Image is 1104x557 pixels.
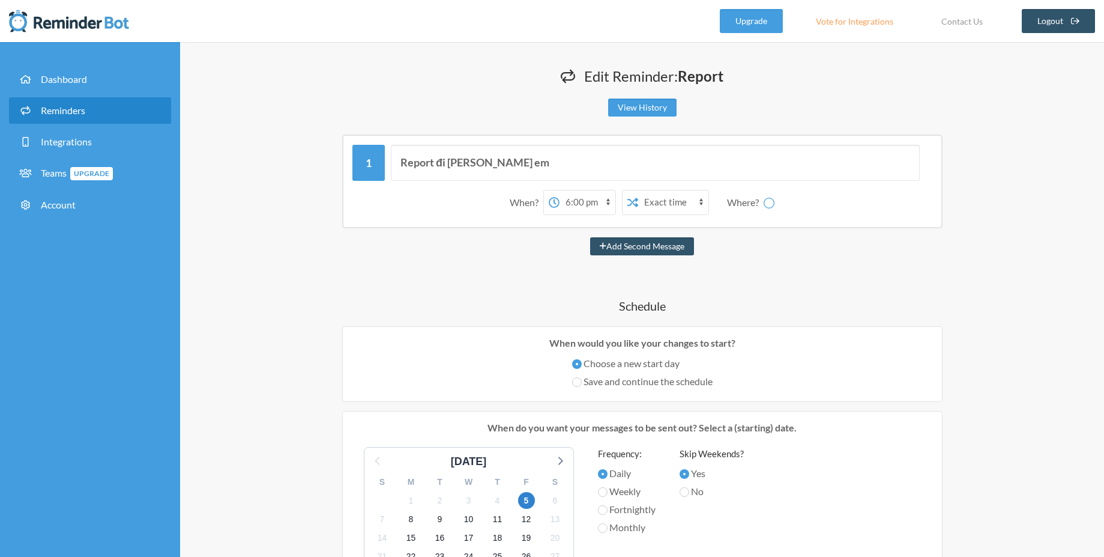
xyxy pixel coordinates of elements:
input: Weekly [598,487,608,497]
span: Monday, October 13, 2025 [547,511,564,528]
span: Integrations [41,136,92,147]
span: Friday, October 10, 2025 [460,511,477,528]
span: Thursday, October 16, 2025 [432,530,448,547]
div: T [483,473,512,492]
a: Dashboard [9,66,171,93]
span: Friday, October 3, 2025 [460,492,477,509]
h4: Schedule [282,297,1003,314]
div: Where? [727,190,764,215]
span: Thursday, October 2, 2025 [432,492,448,509]
span: Sunday, October 12, 2025 [518,511,535,528]
span: Wednesday, October 8, 2025 [403,511,420,528]
div: T [426,473,454,492]
a: Vote for Integrations [801,9,908,33]
label: Fortnightly [598,502,656,517]
span: Monday, October 6, 2025 [547,492,564,509]
span: Wednesday, October 1, 2025 [403,492,420,509]
label: Weekly [598,484,656,499]
input: Choose a new start day [572,359,582,369]
a: Integrations [9,129,171,155]
img: Reminder Bot [9,9,129,33]
span: Edit Reminder: [584,67,723,85]
span: Thursday, October 9, 2025 [432,511,448,528]
span: Saturday, October 18, 2025 [489,530,506,547]
input: Monthly [598,523,608,533]
div: F [512,473,541,492]
span: Wednesday, October 15, 2025 [403,530,420,547]
span: Tuesday, October 14, 2025 [374,530,391,547]
a: Reminders [9,97,171,124]
label: Yes [680,466,744,481]
div: [DATE] [446,454,492,470]
button: Add Second Message [590,237,694,255]
span: Sunday, October 19, 2025 [518,530,535,547]
span: Account [41,199,76,210]
div: S [541,473,570,492]
p: When do you want your messages to be sent out? Select a (starting) date. [352,421,933,435]
div: M [397,473,426,492]
label: Daily [598,466,656,481]
a: Contact Us [926,9,998,33]
div: When? [510,190,543,215]
a: Upgrade [720,9,783,33]
span: Upgrade [70,167,113,180]
span: Monday, October 20, 2025 [547,530,564,547]
span: Saturday, October 4, 2025 [489,492,506,509]
div: W [454,473,483,492]
label: Monthly [598,520,656,535]
a: Account [9,192,171,218]
div: S [368,473,397,492]
label: Frequency: [598,447,656,461]
span: Dashboard [41,73,87,85]
span: Tuesday, October 7, 2025 [374,511,391,528]
input: Yes [680,469,689,479]
label: Skip Weekends? [680,447,744,461]
span: Friday, October 17, 2025 [460,530,477,547]
a: View History [608,99,677,117]
input: No [680,487,689,497]
span: Reminders [41,105,85,116]
strong: Report [678,67,723,85]
span: Teams [41,167,113,178]
a: TeamsUpgrade [9,160,171,187]
span: Sunday, October 5, 2025 [518,492,535,509]
p: When would you like your changes to start? [352,336,933,350]
label: Save and continue the schedule [572,374,713,389]
input: Fortnightly [598,505,608,515]
span: Saturday, October 11, 2025 [489,511,506,528]
a: Logout [1022,9,1096,33]
label: Choose a new start day [572,356,713,371]
label: No [680,484,744,499]
input: Daily [598,469,608,479]
input: Save and continue the schedule [572,377,582,387]
input: Message [391,145,920,181]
